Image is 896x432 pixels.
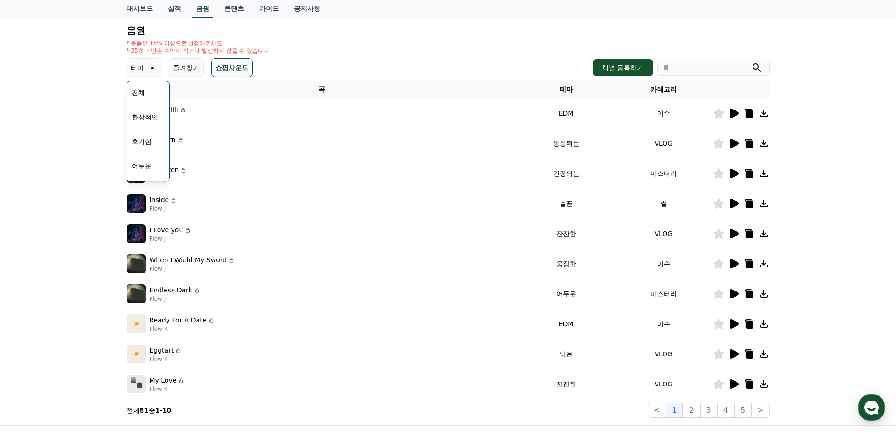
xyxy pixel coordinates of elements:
p: * 볼륨은 15% 이상으로 설정해주세요. [127,39,271,47]
td: 웅장한 [517,249,615,279]
th: 테마 [517,81,615,98]
p: When I Wield My Sword [150,255,227,265]
strong: 1 [155,407,160,414]
button: 쇼핑사운드 [211,58,253,77]
img: music [127,314,146,333]
span: 설정 [145,312,157,320]
td: VLOG [615,128,712,158]
img: music [127,194,146,213]
td: 긴장되는 [517,158,615,189]
strong: 81 [140,407,149,414]
button: 3 [700,403,717,418]
p: I Love you [150,225,183,235]
a: 설정 [121,298,181,322]
img: music [127,224,146,243]
p: Endless Dark [150,285,192,295]
td: VLOG [615,369,712,399]
td: 썰 [615,189,712,219]
p: * 35초 미만은 수익이 적거나 발생하지 않을 수 있습니다. [127,47,271,55]
p: My Love [150,376,177,385]
button: 5 [734,403,751,418]
p: Flow K [150,355,182,363]
span: 홈 [30,312,35,320]
button: 테마 [127,58,161,77]
td: 잔잔한 [517,369,615,399]
button: 환상적인 [128,107,162,127]
p: Flow J [150,265,236,273]
button: < [648,403,666,418]
a: 홈 [3,298,62,322]
button: 어두운 [128,156,155,176]
th: 곡 [127,81,517,98]
td: 이슈 [615,98,712,128]
td: EDM [517,309,615,339]
p: 테마 [131,61,144,74]
span: 대화 [86,313,97,320]
td: EDM [517,98,615,128]
p: 전체 중 - [127,406,172,415]
p: Flow K [150,325,215,333]
p: Eggtart [150,346,174,355]
img: music [127,375,146,393]
td: 이슈 [615,309,712,339]
img: music [127,284,146,303]
button: > [751,403,769,418]
button: 1 [666,403,683,418]
p: Flow J [150,235,192,243]
strong: 10 [162,407,171,414]
button: 채널 등록하기 [593,59,653,76]
img: music [127,254,146,273]
button: 호기심 [128,131,155,152]
td: 통통튀는 [517,128,615,158]
td: VLOG [615,339,712,369]
td: VLOG [615,219,712,249]
th: 카테고리 [615,81,712,98]
button: 2 [683,403,700,418]
p: Ready For A Date [150,315,207,325]
td: 잔잔한 [517,219,615,249]
td: 밝은 [517,339,615,369]
button: 전체 [128,82,149,103]
p: Flow J [150,205,178,212]
td: 미스터리 [615,158,712,189]
p: Flow K [150,385,185,393]
p: Flow J [150,295,201,303]
a: 대화 [62,298,121,322]
td: 이슈 [615,249,712,279]
button: 즐겨찾기 [169,58,204,77]
td: 어두운 [517,279,615,309]
td: 미스터리 [615,279,712,309]
td: 슬픈 [517,189,615,219]
img: music [127,345,146,363]
button: 4 [717,403,734,418]
p: Inside [150,195,169,205]
h4: 음원 [127,25,770,36]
